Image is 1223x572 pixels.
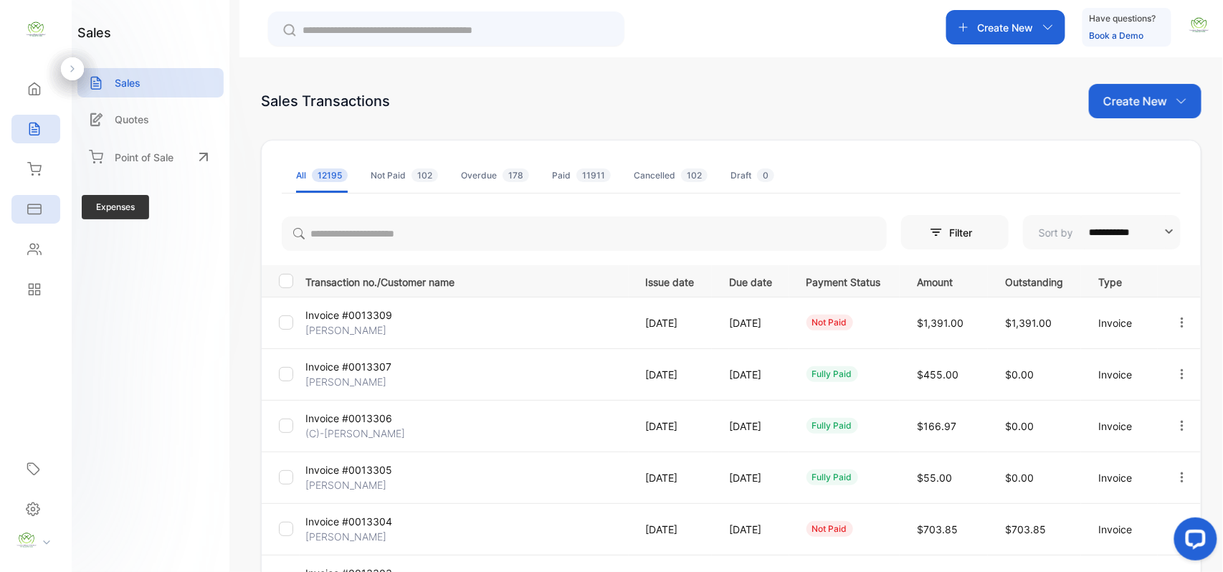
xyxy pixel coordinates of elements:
[77,68,224,97] a: Sales
[729,367,777,382] p: [DATE]
[978,20,1034,35] p: Create New
[16,530,37,551] img: profile
[757,168,774,182] span: 0
[305,411,413,426] p: Invoice #0013306
[305,323,413,338] p: [PERSON_NAME]
[115,75,141,90] p: Sales
[1005,472,1034,484] span: $0.00
[806,418,858,434] div: fully paid
[1098,272,1146,290] p: Type
[115,112,149,127] p: Quotes
[729,419,777,434] p: [DATE]
[503,168,529,182] span: 178
[77,23,111,42] h1: sales
[1189,10,1210,44] button: avatar
[1005,368,1034,381] span: $0.00
[806,272,888,290] p: Payment Status
[806,469,858,485] div: fully paid
[1089,84,1201,118] button: Create New
[729,272,777,290] p: Due date
[305,272,628,290] p: Transaction no./Customer name
[1098,419,1146,434] p: Invoice
[1023,215,1181,249] button: Sort by
[681,168,708,182] span: 102
[305,514,413,529] p: Invoice #0013304
[917,272,976,290] p: Amount
[1090,11,1156,26] p: Have questions?
[77,141,224,173] a: Point of Sale
[729,315,777,330] p: [DATE]
[917,472,952,484] span: $55.00
[806,366,858,382] div: fully paid
[296,169,348,182] div: All
[82,195,149,219] span: Expenses
[552,169,611,182] div: Paid
[115,150,173,165] p: Point of Sale
[305,359,413,374] p: Invoice #0013307
[576,168,611,182] span: 11911
[729,522,777,537] p: [DATE]
[305,462,413,477] p: Invoice #0013305
[646,522,700,537] p: [DATE]
[77,105,224,134] a: Quotes
[1163,512,1223,572] iframe: LiveChat chat widget
[1005,523,1046,535] span: $703.85
[261,90,390,112] div: Sales Transactions
[917,420,956,432] span: $166.97
[729,470,777,485] p: [DATE]
[305,477,413,492] p: [PERSON_NAME]
[371,169,438,182] div: Not Paid
[305,426,413,441] p: (C)-[PERSON_NAME]
[1189,14,1210,36] img: avatar
[634,169,708,182] div: Cancelled
[25,19,47,40] img: logo
[646,315,700,330] p: [DATE]
[646,367,700,382] p: [DATE]
[461,169,529,182] div: Overdue
[806,521,853,537] div: not paid
[1005,420,1034,432] span: $0.00
[1090,30,1144,41] a: Book a Demo
[646,470,700,485] p: [DATE]
[1098,522,1146,537] p: Invoice
[305,308,413,323] p: Invoice #0013309
[305,374,413,389] p: [PERSON_NAME]
[946,10,1065,44] button: Create New
[411,168,438,182] span: 102
[1005,272,1069,290] p: Outstanding
[917,317,963,329] span: $1,391.00
[731,169,774,182] div: Draft
[806,315,853,330] div: not paid
[1098,367,1146,382] p: Invoice
[1098,315,1146,330] p: Invoice
[1098,470,1146,485] p: Invoice
[646,272,700,290] p: Issue date
[917,368,958,381] span: $455.00
[1103,92,1167,110] p: Create New
[305,529,413,544] p: [PERSON_NAME]
[312,168,348,182] span: 12195
[1039,225,1073,240] p: Sort by
[646,419,700,434] p: [DATE]
[1005,317,1052,329] span: $1,391.00
[917,523,958,535] span: $703.85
